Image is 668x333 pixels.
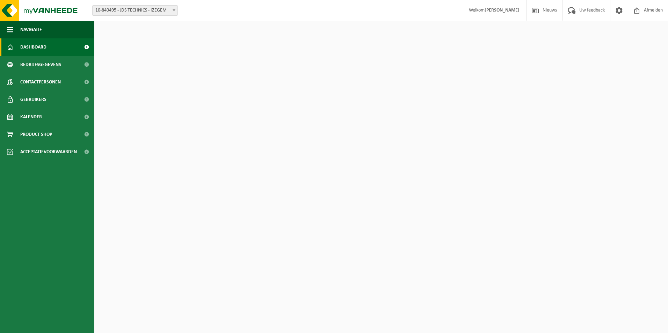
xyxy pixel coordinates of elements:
[20,91,46,108] span: Gebruikers
[20,143,77,161] span: Acceptatievoorwaarden
[20,56,61,73] span: Bedrijfsgegevens
[20,108,42,126] span: Kalender
[20,21,42,38] span: Navigatie
[93,6,177,15] span: 10-840495 - JDS TECHNICS - IZEGEM
[485,8,520,13] strong: [PERSON_NAME]
[20,126,52,143] span: Product Shop
[20,38,46,56] span: Dashboard
[20,73,61,91] span: Contactpersonen
[92,5,178,16] span: 10-840495 - JDS TECHNICS - IZEGEM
